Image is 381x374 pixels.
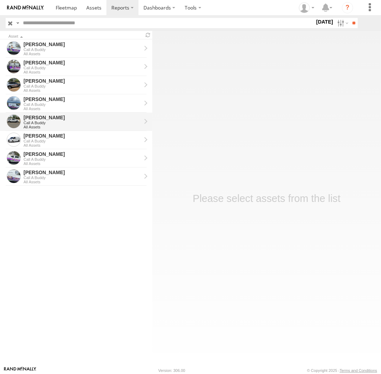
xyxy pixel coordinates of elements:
div: Version: 306.00 [158,368,185,373]
div: All Assets [24,52,141,56]
div: Peter - View Asset History [24,169,141,176]
label: Search Filter Options [334,18,350,28]
div: All Assets [24,143,141,147]
div: All Assets [24,88,141,93]
div: © Copyright 2025 - [307,368,377,373]
div: Call A Buddy [24,84,141,88]
div: Call A Buddy [24,121,141,125]
div: All Assets [24,70,141,74]
div: Call A Buddy [24,66,141,70]
a: Visit our Website [4,367,36,374]
div: Click to Sort [8,35,141,38]
label: Search Query [15,18,20,28]
img: rand-logo.svg [7,5,44,10]
div: All Assets [24,161,141,166]
div: Tom - View Asset History [24,41,141,47]
div: Call A Buddy [24,157,141,161]
i: ? [342,2,353,13]
div: Call A Buddy [24,139,141,143]
div: Kyle - View Asset History [24,59,141,66]
div: Andrew - View Asset History [24,114,141,121]
div: All Assets [24,125,141,129]
div: Chris - View Asset History [24,78,141,84]
div: Michael - View Asset History [24,133,141,139]
div: Helen Mason [296,2,317,13]
div: All Assets [24,107,141,111]
label: [DATE] [315,18,334,26]
span: Refresh [144,32,152,38]
div: Jamie - View Asset History [24,96,141,102]
div: Call A Buddy [24,102,141,107]
div: Daniel - View Asset History [24,151,141,157]
div: Call A Buddy [24,47,141,52]
div: All Assets [24,180,141,184]
a: Terms and Conditions [340,368,377,373]
div: Call A Buddy [24,176,141,180]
